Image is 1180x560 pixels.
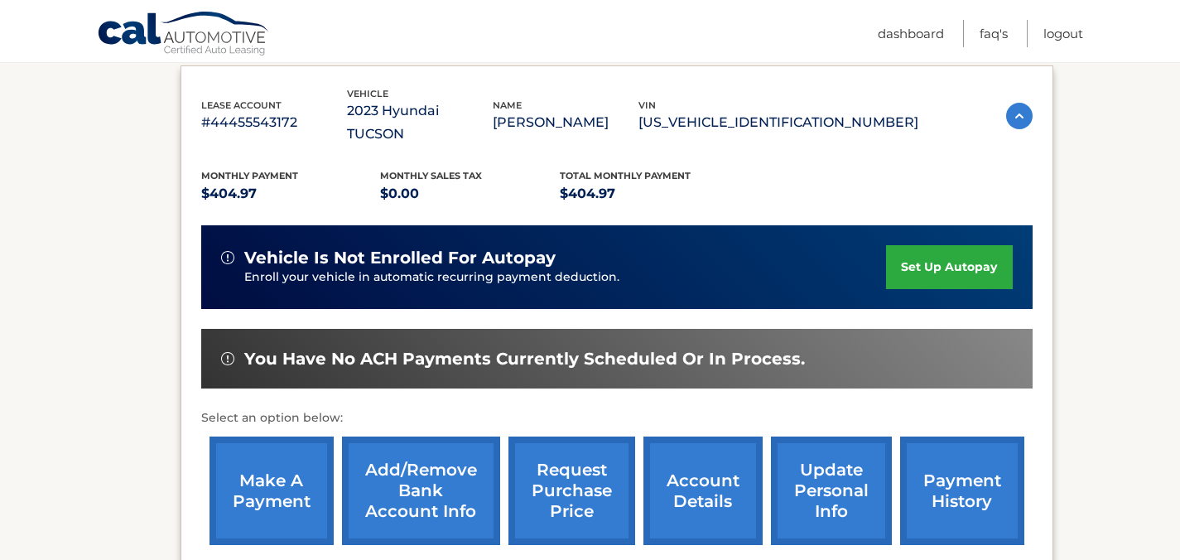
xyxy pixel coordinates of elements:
img: alert-white.svg [221,352,234,365]
span: vin [638,99,656,111]
p: #44455543172 [201,111,347,134]
p: [PERSON_NAME] [493,111,638,134]
a: FAQ's [980,20,1008,47]
span: Monthly Payment [201,170,298,181]
a: Cal Automotive [97,11,271,59]
p: Select an option below: [201,408,1033,428]
a: make a payment [210,437,334,545]
img: accordion-active.svg [1006,103,1033,129]
span: You have no ACH payments currently scheduled or in process. [244,349,805,369]
span: lease account [201,99,282,111]
a: account details [643,437,763,545]
span: name [493,99,522,111]
a: Dashboard [878,20,944,47]
a: update personal info [771,437,892,545]
p: [US_VEHICLE_IDENTIFICATION_NUMBER] [638,111,918,134]
span: vehicle is not enrolled for autopay [244,248,556,268]
a: set up autopay [886,245,1012,289]
p: $0.00 [380,182,560,205]
span: vehicle [347,88,388,99]
p: $404.97 [560,182,739,205]
a: Add/Remove bank account info [342,437,500,545]
p: 2023 Hyundai TUCSON [347,99,493,146]
a: request purchase price [508,437,635,545]
span: Total Monthly Payment [560,170,691,181]
p: $404.97 [201,182,381,205]
img: alert-white.svg [221,251,234,264]
a: payment history [900,437,1024,545]
a: Logout [1043,20,1083,47]
p: Enroll your vehicle in automatic recurring payment deduction. [244,268,887,287]
span: Monthly sales Tax [380,170,482,181]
